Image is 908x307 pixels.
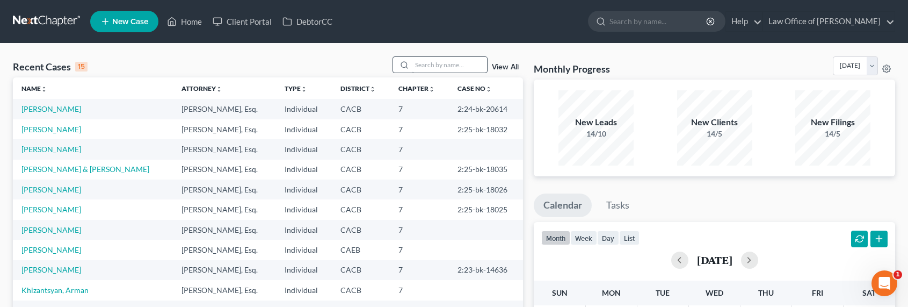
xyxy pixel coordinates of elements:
[332,99,390,119] td: CACB
[277,12,338,31] a: DebtorCC
[619,231,640,245] button: list
[390,119,449,139] td: 7
[726,12,762,31] a: Help
[332,199,390,219] td: CACB
[21,84,47,92] a: Nameunfold_more
[276,180,332,199] td: Individual
[340,84,376,92] a: Districtunfold_more
[301,86,307,92] i: unfold_more
[390,280,449,300] td: 7
[13,60,88,73] div: Recent Cases
[812,288,823,297] span: Fri
[795,128,870,139] div: 14/5
[173,119,276,139] td: [PERSON_NAME], Esq.
[677,116,752,128] div: New Clients
[795,116,870,128] div: New Filings
[697,254,732,266] h2: [DATE]
[390,240,449,260] td: 7
[390,199,449,219] td: 7
[162,12,207,31] a: Home
[449,260,523,280] td: 2:23-bk-14636
[21,205,81,214] a: [PERSON_NAME]
[449,180,523,199] td: 2:25-bk-18026
[276,139,332,159] td: Individual
[207,12,277,31] a: Client Portal
[570,231,597,245] button: week
[449,160,523,180] td: 2:25-bk-18035
[173,280,276,300] td: [PERSON_NAME], Esq.
[276,240,332,260] td: Individual
[597,194,639,217] a: Tasks
[276,160,332,180] td: Individual
[21,225,81,234] a: [PERSON_NAME]
[21,185,81,194] a: [PERSON_NAME]
[173,160,276,180] td: [PERSON_NAME], Esq.
[390,180,449,199] td: 7
[173,240,276,260] td: [PERSON_NAME], Esq.
[332,260,390,280] td: CACB
[41,86,47,92] i: unfold_more
[597,231,619,245] button: day
[492,63,519,71] a: View All
[558,116,634,128] div: New Leads
[173,220,276,240] td: [PERSON_NAME], Esq.
[390,260,449,280] td: 7
[449,99,523,119] td: 2:24-bk-20614
[276,119,332,139] td: Individual
[332,180,390,199] td: CACB
[276,199,332,219] td: Individual
[398,84,435,92] a: Chapterunfold_more
[173,199,276,219] td: [PERSON_NAME], Esq.
[173,99,276,119] td: [PERSON_NAME], Esq.
[534,194,592,217] a: Calendar
[602,288,621,297] span: Mon
[21,265,81,274] a: [PERSON_NAME]
[173,139,276,159] td: [PERSON_NAME], Esq.
[75,62,88,72] div: 15
[332,119,390,139] td: CACB
[276,280,332,300] td: Individual
[181,84,222,92] a: Attorneyunfold_more
[428,86,435,92] i: unfold_more
[552,288,568,297] span: Sun
[449,119,523,139] td: 2:25-bk-18032
[609,11,708,31] input: Search by name...
[485,86,492,92] i: unfold_more
[21,145,81,154] a: [PERSON_NAME]
[390,99,449,119] td: 7
[706,288,723,297] span: Wed
[285,84,307,92] a: Typeunfold_more
[216,86,222,92] i: unfold_more
[457,84,492,92] a: Case Nounfold_more
[332,280,390,300] td: CACB
[21,245,81,254] a: [PERSON_NAME]
[656,288,670,297] span: Tue
[558,128,634,139] div: 14/10
[21,125,81,134] a: [PERSON_NAME]
[276,99,332,119] td: Individual
[369,86,376,92] i: unfold_more
[390,160,449,180] td: 7
[390,220,449,240] td: 7
[173,180,276,199] td: [PERSON_NAME], Esq.
[21,104,81,113] a: [PERSON_NAME]
[332,240,390,260] td: CAEB
[276,220,332,240] td: Individual
[894,270,902,279] span: 1
[21,165,149,174] a: [PERSON_NAME] & [PERSON_NAME]
[412,57,487,73] input: Search by name...
[276,260,332,280] td: Individual
[21,285,89,295] a: Khizantsyan, Arman
[449,199,523,219] td: 2:25-bk-18025
[541,231,570,245] button: month
[763,12,895,31] a: Law Office of [PERSON_NAME]
[871,270,897,296] iframe: Intercom live chat
[677,128,752,139] div: 14/5
[758,288,774,297] span: Thu
[862,288,876,297] span: Sat
[173,260,276,280] td: [PERSON_NAME], Esq.
[332,160,390,180] td: CACB
[534,62,610,75] h3: Monthly Progress
[332,139,390,159] td: CACB
[332,220,390,240] td: CACB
